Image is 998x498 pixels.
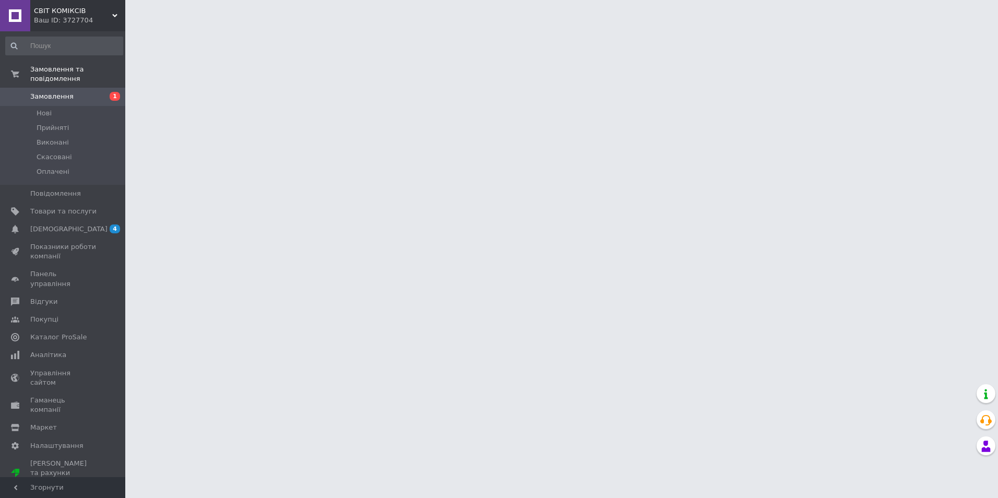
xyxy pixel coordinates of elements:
input: Пошук [5,37,123,55]
span: 4 [110,224,120,233]
span: Каталог ProSale [30,333,87,342]
span: Покупці [30,315,58,324]
span: Маркет [30,423,57,432]
span: Нові [37,109,52,118]
span: Оплачені [37,167,69,176]
span: 1 [110,92,120,101]
span: Гаманець компанії [30,396,97,414]
span: Повідомлення [30,189,81,198]
div: Ваш ID: 3727704 [34,16,125,25]
span: Виконані [37,138,69,147]
span: Товари та послуги [30,207,97,216]
span: Налаштування [30,441,84,450]
span: Аналітика [30,350,66,360]
span: Скасовані [37,152,72,162]
span: Показники роботи компанії [30,242,97,261]
span: Замовлення [30,92,74,101]
span: Відгуки [30,297,57,306]
span: СВІТ КОМІКСІВ [34,6,112,16]
span: Панель управління [30,269,97,288]
span: Прийняті [37,123,69,133]
span: Замовлення та повідомлення [30,65,125,84]
span: [DEMOGRAPHIC_DATA] [30,224,108,234]
span: Управління сайтом [30,369,97,387]
span: [PERSON_NAME] та рахунки [30,459,97,488]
